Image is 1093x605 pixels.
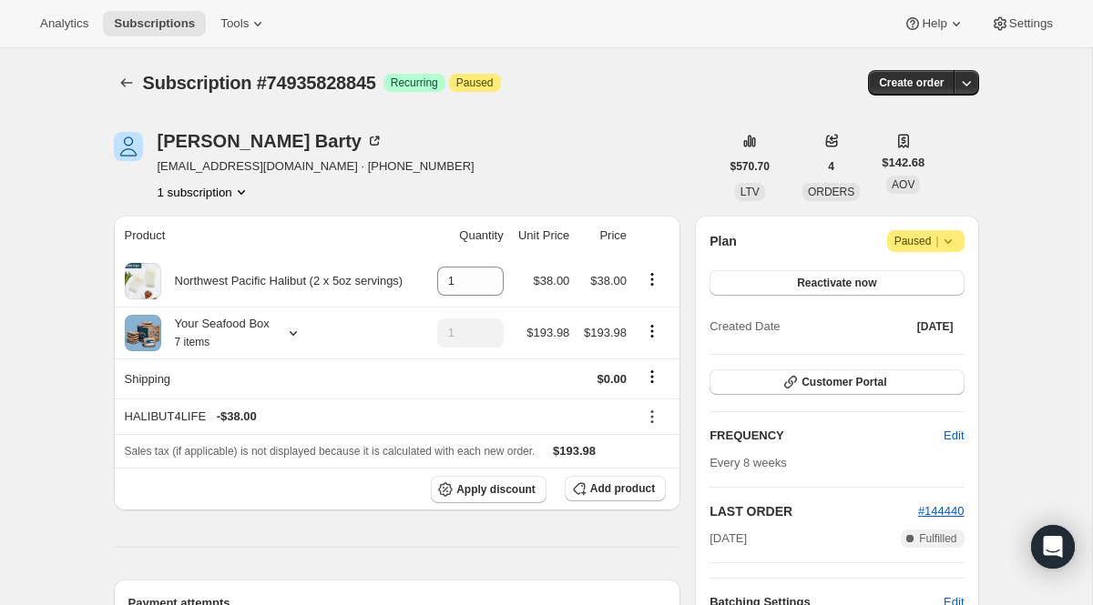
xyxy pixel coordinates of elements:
[125,315,161,351] img: product img
[892,178,914,191] span: AOV
[710,456,787,469] span: Every 8 weeks
[575,216,632,256] th: Price
[526,326,569,339] span: $193.98
[944,427,964,445] span: Edit
[797,276,876,290] span: Reactivate now
[817,154,845,179] button: 4
[209,11,278,36] button: Tools
[161,315,270,351] div: Your Seafood Box
[638,321,667,341] button: Product actions
[143,73,376,93] span: Subscription #74935828845
[114,358,427,398] th: Shipping
[638,367,667,387] button: Shipping actions
[710,232,737,250] h2: Plan
[565,476,666,501] button: Add product
[391,76,438,90] span: Recurring
[217,408,257,426] span: - $38.00
[710,502,918,520] h2: LAST ORDER
[828,159,834,174] span: 4
[882,154,924,172] span: $142.68
[720,154,781,179] button: $570.70
[114,70,139,96] button: Subscriptions
[103,11,206,36] button: Subscriptions
[894,232,957,250] span: Paused
[638,269,667,289] button: Product actions
[922,16,946,31] span: Help
[802,375,886,389] span: Customer Portal
[917,319,954,334] span: [DATE]
[175,336,210,348] small: 7 items
[1009,16,1053,31] span: Settings
[710,369,964,395] button: Customer Portal
[114,216,427,256] th: Product
[125,263,161,299] img: product img
[741,186,760,198] span: LTV
[509,216,576,256] th: Unit Price
[161,272,403,290] div: Northwest Pacific Halibut (2 x 5oz servings)
[710,427,944,445] h2: FREQUENCY
[158,132,384,150] div: [PERSON_NAME] Barty
[431,476,546,503] button: Apply discount
[590,274,627,287] span: $38.00
[29,11,99,36] button: Analytics
[456,482,536,497] span: Apply discount
[220,16,249,31] span: Tools
[710,270,964,296] button: Reactivate now
[919,531,956,546] span: Fulfilled
[868,70,955,96] button: Create order
[730,159,770,174] span: $570.70
[980,11,1064,36] button: Settings
[590,481,655,496] span: Add product
[710,529,747,548] span: [DATE]
[534,274,570,287] span: $38.00
[125,445,536,458] span: Sales tax (if applicable) is not displayed because it is calculated with each new order.
[158,157,475,176] span: [EMAIL_ADDRESS][DOMAIN_NAME] · [PHONE_NUMBER]
[710,318,780,336] span: Created Date
[584,326,627,339] span: $193.98
[1031,525,1075,569] div: Open Intercom Messenger
[456,76,494,90] span: Paused
[114,132,143,161] span: Sandra Barty
[40,16,88,31] span: Analytics
[893,11,976,36] button: Help
[125,408,628,426] div: HALIBUT4LIFE
[158,183,250,201] button: Product actions
[935,234,938,248] span: |
[879,76,944,90] span: Create order
[114,16,195,31] span: Subscriptions
[808,186,854,198] span: ORDERS
[906,314,965,339] button: [DATE]
[553,444,596,458] span: $193.98
[918,502,965,520] button: #144440
[426,216,508,256] th: Quantity
[933,421,975,450] button: Edit
[918,504,965,518] a: #144440
[597,372,627,386] span: $0.00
